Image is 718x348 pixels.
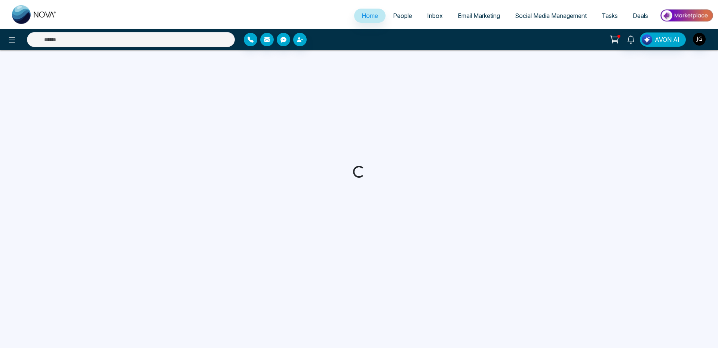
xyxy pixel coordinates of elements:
[393,12,412,19] span: People
[515,12,587,19] span: Social Media Management
[427,12,443,19] span: Inbox
[354,9,386,23] a: Home
[362,12,378,19] span: Home
[458,12,500,19] span: Email Marketing
[659,7,714,24] img: Market-place.gif
[640,32,686,47] button: AVON AI
[450,9,507,23] a: Email Marketing
[386,9,420,23] a: People
[693,33,706,46] img: User Avatar
[12,5,57,24] img: Nova CRM Logo
[602,12,618,19] span: Tasks
[625,9,656,23] a: Deals
[507,9,594,23] a: Social Media Management
[642,34,652,45] img: Lead Flow
[420,9,450,23] a: Inbox
[594,9,625,23] a: Tasks
[655,35,679,44] span: AVON AI
[633,12,648,19] span: Deals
